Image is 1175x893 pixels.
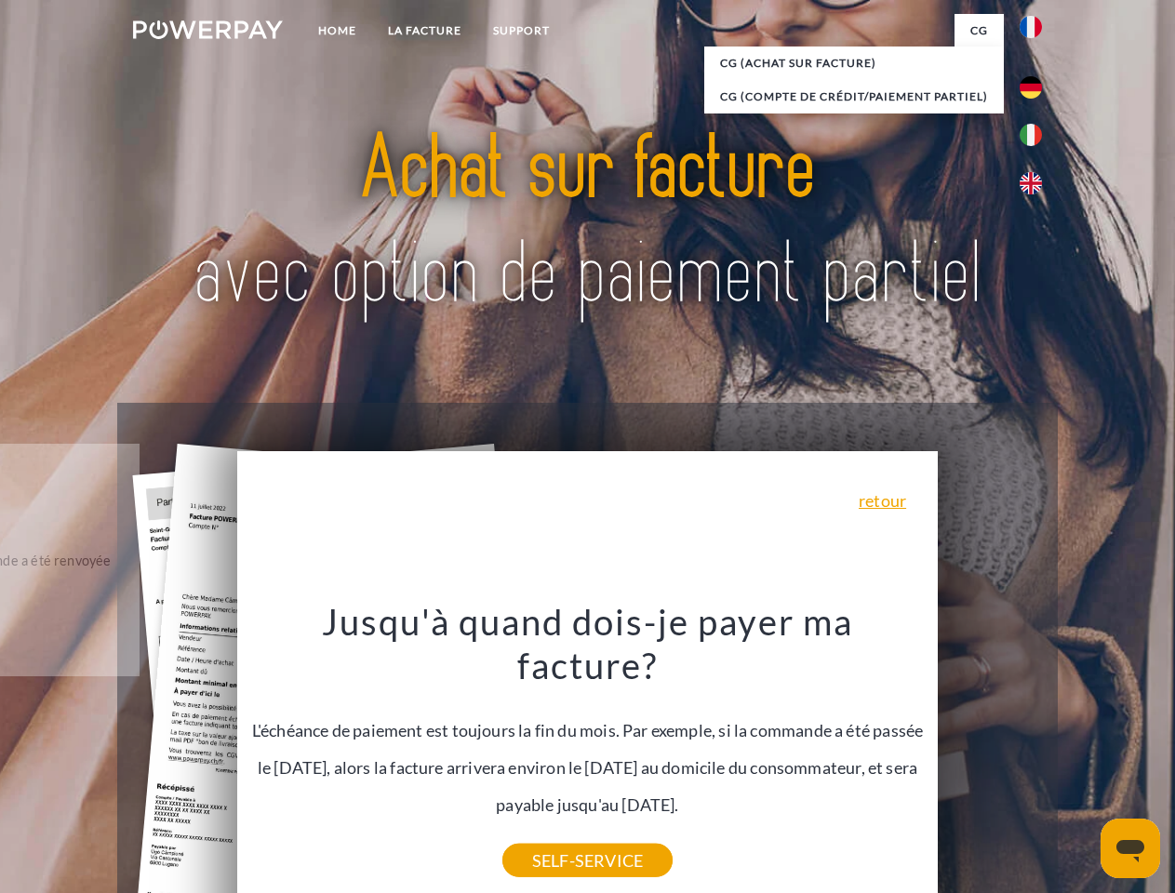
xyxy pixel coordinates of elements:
[1020,76,1042,99] img: de
[1020,124,1042,146] img: it
[1101,819,1160,878] iframe: Bouton de lancement de la fenêtre de messagerie
[178,89,997,356] img: title-powerpay_fr.svg
[248,599,928,688] h3: Jusqu'à quand dois-je payer ma facture?
[955,14,1004,47] a: CG
[1020,172,1042,194] img: en
[704,47,1004,80] a: CG (achat sur facture)
[477,14,566,47] a: Support
[302,14,372,47] a: Home
[248,599,928,860] div: L'échéance de paiement est toujours la fin du mois. Par exemple, si la commande a été passée le [...
[502,844,673,877] a: SELF-SERVICE
[133,20,283,39] img: logo-powerpay-white.svg
[372,14,477,47] a: LA FACTURE
[1020,16,1042,38] img: fr
[704,80,1004,113] a: CG (Compte de crédit/paiement partiel)
[859,492,906,509] a: retour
